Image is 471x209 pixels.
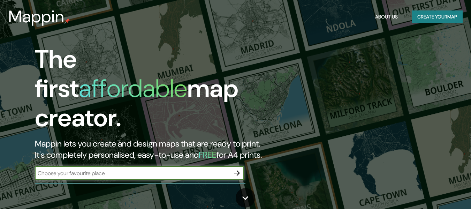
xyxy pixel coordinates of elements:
h5: FREE [199,149,216,160]
input: Choose your favourite place [35,169,230,177]
h2: Mappin lets you create and design maps that are ready to print. It's completely personalised, eas... [35,138,271,161]
h1: affordable [79,72,187,105]
h3: Mappin [8,7,64,27]
button: About Us [372,10,401,23]
h1: The first map creator. [35,45,271,138]
img: mappin-pin [64,18,70,24]
button: Create yourmap [412,10,463,23]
